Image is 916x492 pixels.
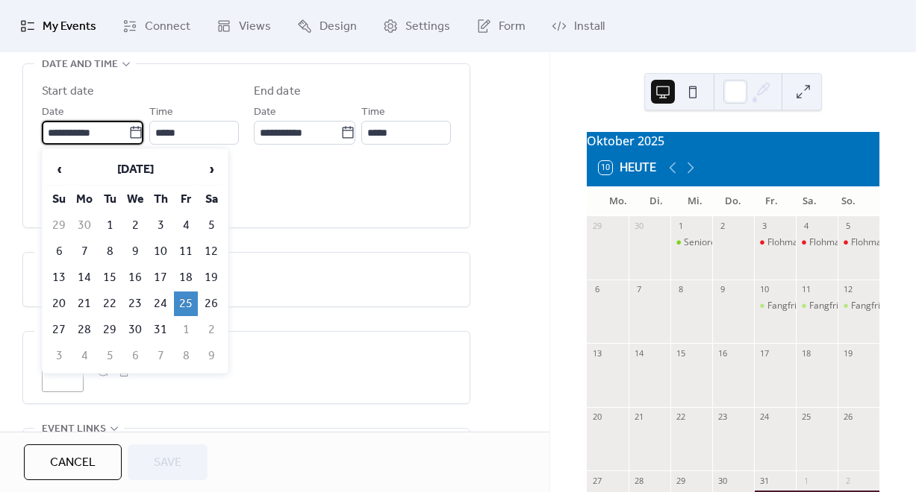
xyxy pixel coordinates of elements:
[174,265,198,290] td: 18
[286,6,368,46] a: Design
[149,187,172,212] th: Th
[591,411,602,423] div: 20
[24,444,122,480] a: Cancel
[809,300,906,312] div: Fangfrisch Messe 2025
[254,104,276,122] span: Date
[48,154,70,184] span: ‹
[758,284,770,295] div: 10
[149,104,173,122] span: Time
[47,213,71,238] td: 29
[123,265,147,290] td: 16
[717,475,728,486] div: 30
[174,213,198,238] td: 4
[98,213,122,238] td: 1
[72,318,96,342] td: 28
[123,291,147,316] td: 23
[591,347,602,359] div: 13
[42,420,106,438] span: Event links
[842,284,853,295] div: 12
[320,18,357,36] span: Design
[540,6,616,46] a: Install
[574,18,605,36] span: Install
[676,186,714,216] div: Mi.
[47,291,71,316] td: 20
[675,221,686,232] div: 1
[684,236,757,249] div: Senioren Tanztee
[98,318,122,342] td: 29
[205,6,282,46] a: Views
[123,239,147,264] td: 9
[753,186,791,216] div: Fr.
[842,221,853,232] div: 5
[754,300,796,312] div: Fangfrisch Messe 2025
[149,213,172,238] td: 3
[72,344,96,368] td: 4
[591,475,602,486] div: 27
[675,284,686,295] div: 8
[123,213,147,238] td: 2
[47,344,71,368] td: 3
[633,475,644,486] div: 28
[842,411,853,423] div: 26
[149,344,172,368] td: 7
[174,291,198,316] td: 25
[149,318,172,342] td: 31
[591,221,602,232] div: 29
[200,154,222,184] span: ›
[800,475,811,486] div: 1
[717,347,728,359] div: 16
[638,186,676,216] div: Di.
[796,236,838,249] div: Flohmarkt Wismar
[758,411,770,423] div: 24
[796,300,838,312] div: Fangfrisch Messe 2025
[670,236,712,249] div: Senioren Tanztee
[9,6,108,46] a: My Events
[499,18,526,36] span: Form
[714,186,752,216] div: Do.
[587,132,879,150] div: Oktober 2025
[717,411,728,423] div: 23
[800,284,811,295] div: 11
[149,239,172,264] td: 10
[42,56,118,74] span: Date and time
[174,318,198,342] td: 1
[675,475,686,486] div: 29
[599,186,637,216] div: Mo.
[791,186,829,216] div: Sa.
[199,213,223,238] td: 5
[98,344,122,368] td: 5
[754,236,796,249] div: Flohmarkt Wismar
[47,318,71,342] td: 27
[633,221,644,232] div: 30
[98,187,122,212] th: Tu
[199,187,223,212] th: Sa
[47,187,71,212] th: Su
[717,284,728,295] div: 9
[842,475,853,486] div: 2
[829,186,867,216] div: So.
[149,265,172,290] td: 17
[633,347,644,359] div: 14
[72,187,96,212] th: Mo
[800,347,811,359] div: 18
[842,347,853,359] div: 19
[758,347,770,359] div: 17
[123,187,147,212] th: We
[199,265,223,290] td: 19
[593,157,661,178] button: 10Heute
[199,239,223,264] td: 12
[591,284,602,295] div: 6
[254,83,301,101] div: End date
[47,265,71,290] td: 13
[838,300,879,312] div: Fangfrisch Messe 2025
[675,347,686,359] div: 15
[174,344,198,368] td: 8
[465,6,537,46] a: Form
[372,6,461,46] a: Settings
[800,411,811,423] div: 25
[149,291,172,316] td: 24
[72,265,96,290] td: 14
[199,291,223,316] td: 26
[767,300,864,312] div: Fangfrisch Messe 2025
[42,83,94,101] div: Start date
